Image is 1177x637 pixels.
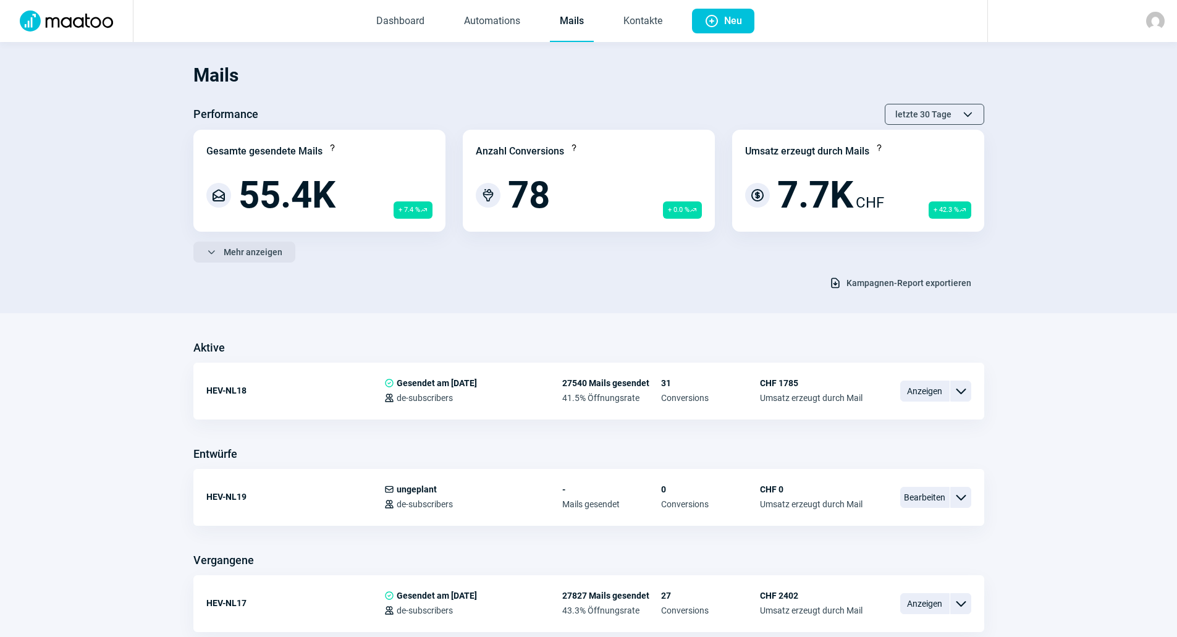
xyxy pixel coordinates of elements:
[562,378,661,388] span: 27540 Mails gesendet
[856,192,884,214] span: CHF
[816,272,984,293] button: Kampagnen-Report exportieren
[661,393,760,403] span: Conversions
[397,378,477,388] span: Gesendet am [DATE]
[745,144,869,159] div: Umsatz erzeugt durch Mails
[900,487,950,508] span: Bearbeiten
[476,144,564,159] div: Anzahl Conversions
[760,393,863,403] span: Umsatz erzeugt durch Mail
[760,378,863,388] span: CHF 1785
[724,9,742,33] span: Neu
[661,499,760,509] span: Conversions
[508,177,550,214] span: 78
[1146,12,1165,30] img: avatar
[895,104,951,124] span: letzte 30 Tage
[397,605,453,615] span: de-subscribers
[193,338,225,358] h3: Aktive
[206,144,323,159] div: Gesamte gesendete Mails
[562,499,661,509] span: Mails gesendet
[12,11,120,32] img: Logo
[760,484,863,494] span: CHF 0
[562,605,661,615] span: 43.3% Öffnungsrate
[193,444,237,464] h3: Entwürfe
[366,1,434,42] a: Dashboard
[846,273,971,293] span: Kampagnen-Report exportieren
[661,605,760,615] span: Conversions
[206,378,384,403] div: HEV-NL18
[760,591,863,601] span: CHF 2402
[562,393,661,403] span: 41.5% Öffnungsrate
[193,551,254,570] h3: Vergangene
[206,591,384,615] div: HEV-NL17
[562,591,661,601] span: 27827 Mails gesendet
[661,484,760,494] span: 0
[661,378,760,388] span: 31
[397,393,453,403] span: de-subscribers
[760,605,863,615] span: Umsatz erzeugt durch Mail
[193,104,258,124] h3: Performance
[777,177,853,214] span: 7.7K
[692,9,754,33] button: Neu
[663,201,702,219] span: + 0.0 %
[193,54,984,96] h1: Mails
[238,177,335,214] span: 55.4K
[661,591,760,601] span: 27
[397,499,453,509] span: de-subscribers
[397,591,477,601] span: Gesendet am [DATE]
[394,201,432,219] span: + 7.4 %
[614,1,672,42] a: Kontakte
[760,499,863,509] span: Umsatz erzeugt durch Mail
[193,242,295,263] button: Mehr anzeigen
[550,1,594,42] a: Mails
[562,484,661,494] span: -
[206,484,384,509] div: HEV-NL19
[900,593,950,614] span: Anzeigen
[929,201,971,219] span: + 42.3 %
[900,381,950,402] span: Anzeigen
[454,1,530,42] a: Automations
[397,484,437,494] span: ungeplant
[224,242,282,262] span: Mehr anzeigen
